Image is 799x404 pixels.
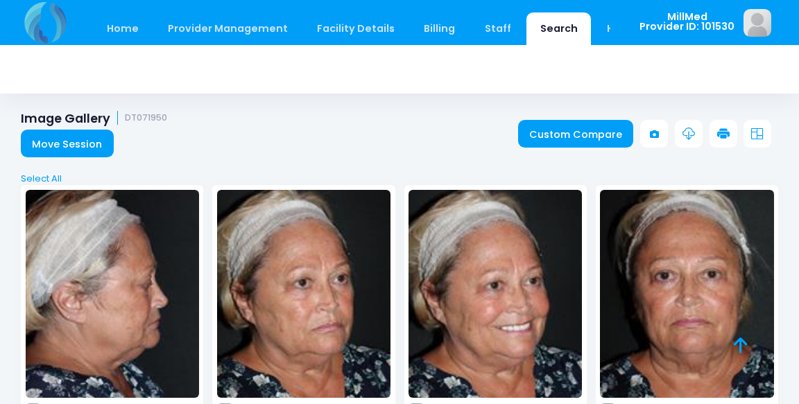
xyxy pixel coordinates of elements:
[125,113,167,123] small: DT071950
[21,111,167,125] h1: Image Gallery
[639,12,734,32] span: MillMed Provider ID: 101530
[17,172,783,186] a: Select All
[471,12,524,45] a: Staff
[594,12,644,45] a: Help
[411,12,469,45] a: Billing
[600,190,773,398] img: image
[154,12,301,45] a: Provider Management
[304,12,409,45] a: Facility Details
[526,12,591,45] a: Search
[93,12,152,45] a: Home
[217,190,390,398] img: image
[518,120,634,148] a: Custom Compare
[744,9,771,37] img: image
[26,190,199,398] img: image
[21,130,114,157] a: Move Session
[409,190,582,398] img: image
